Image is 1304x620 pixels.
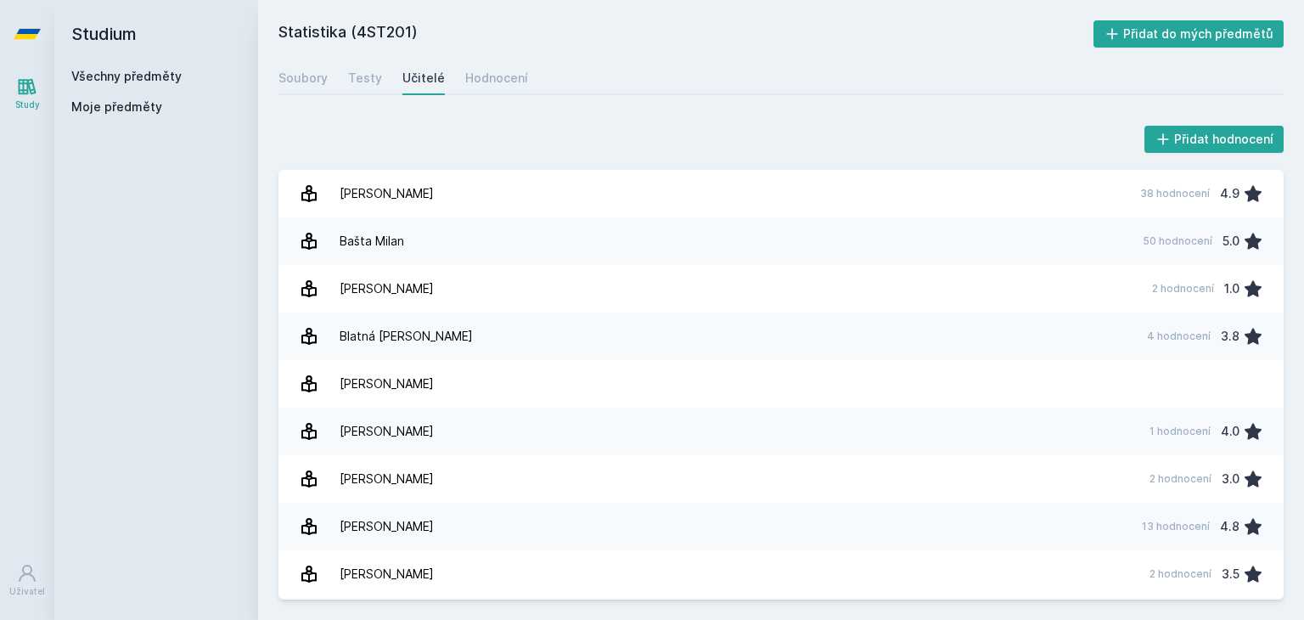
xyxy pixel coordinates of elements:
div: Bašta Milan [340,224,404,258]
a: [PERSON_NAME] 2 hodnocení 1.0 [278,265,1284,313]
h2: Statistika (4ST201) [278,20,1093,48]
div: [PERSON_NAME] [340,510,434,544]
div: 50 hodnocení [1143,234,1212,248]
div: Testy [348,70,382,87]
div: [PERSON_NAME] [340,272,434,306]
a: Hodnocení [465,61,528,95]
div: 1.0 [1224,272,1239,306]
div: 13 hodnocení [1142,520,1210,533]
div: 5.0 [1222,224,1239,258]
div: Hodnocení [465,70,528,87]
div: 2 hodnocení [1149,567,1211,581]
a: [PERSON_NAME] [278,360,1284,408]
div: Uživatel [9,585,45,598]
a: Blatná [PERSON_NAME] 4 hodnocení 3.8 [278,313,1284,360]
div: [PERSON_NAME] [340,414,434,448]
a: [PERSON_NAME] 2 hodnocení 3.0 [278,455,1284,503]
button: Přidat hodnocení [1144,126,1284,153]
a: Study [3,68,51,120]
a: Všechny předměty [71,69,182,83]
a: Testy [348,61,382,95]
div: Učitelé [402,70,445,87]
div: [PERSON_NAME] [340,557,434,591]
div: 4.8 [1220,510,1239,544]
div: 4 hodnocení [1147,330,1211,343]
a: Soubory [278,61,328,95]
a: Učitelé [402,61,445,95]
div: Blatná [PERSON_NAME] [340,319,473,353]
div: 1 hodnocení [1149,425,1211,438]
a: [PERSON_NAME] 1 hodnocení 4.0 [278,408,1284,455]
div: 38 hodnocení [1140,187,1210,200]
div: 3.8 [1221,319,1239,353]
span: Moje předměty [71,99,162,116]
div: [PERSON_NAME] [340,462,434,496]
div: Study [15,99,40,111]
button: Přidat do mých předmětů [1093,20,1284,48]
a: [PERSON_NAME] 38 hodnocení 4.9 [278,170,1284,217]
a: [PERSON_NAME] 13 hodnocení 4.8 [278,503,1284,550]
div: 2 hodnocení [1152,282,1214,296]
div: 2 hodnocení [1149,472,1211,486]
div: 4.0 [1221,414,1239,448]
a: Uživatel [3,555,51,606]
div: 3.5 [1222,557,1239,591]
a: Bašta Milan 50 hodnocení 5.0 [278,217,1284,265]
div: [PERSON_NAME] [340,177,434,211]
a: [PERSON_NAME] 2 hodnocení 3.5 [278,550,1284,598]
div: 4.9 [1220,177,1239,211]
div: [PERSON_NAME] [340,367,434,401]
div: Soubory [278,70,328,87]
div: 3.0 [1222,462,1239,496]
